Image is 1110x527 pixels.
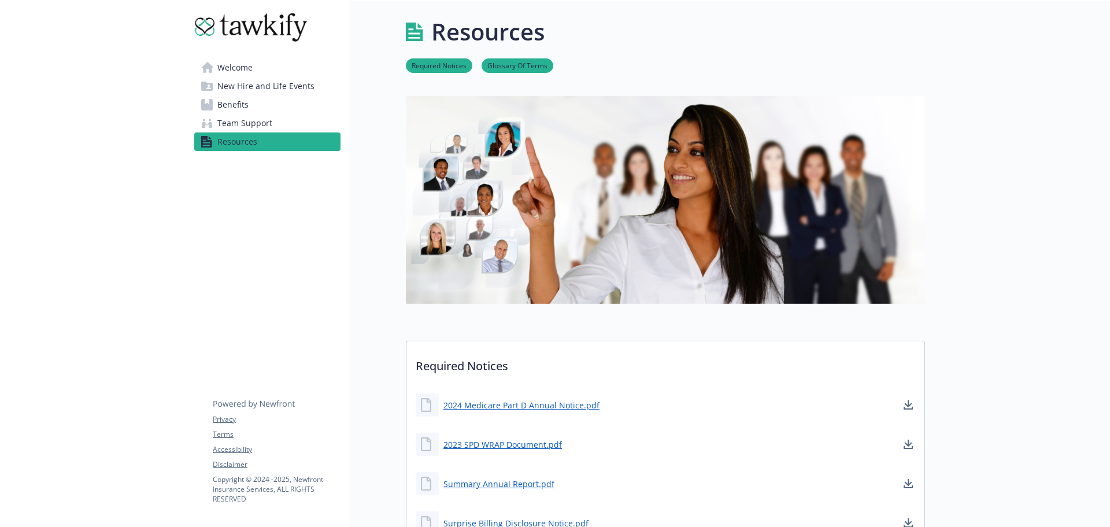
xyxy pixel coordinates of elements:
[194,77,341,95] a: New Hire and Life Events
[443,478,554,490] a: Summary Annual Report.pdf
[213,474,340,504] p: Copyright © 2024 - 2025 , Newfront Insurance Services, ALL RIGHTS RESERVED
[194,95,341,114] a: Benefits
[217,58,253,77] span: Welcome
[217,114,272,132] span: Team Support
[901,437,915,451] a: download document
[217,95,249,114] span: Benefits
[431,14,545,49] h1: Resources
[406,96,925,304] img: resources page banner
[194,58,341,77] a: Welcome
[901,477,915,491] a: download document
[213,429,340,440] a: Terms
[443,438,562,451] a: 2023 SPD WRAP Document.pdf
[217,132,257,151] span: Resources
[406,341,924,384] p: Required Notices
[482,60,553,71] a: Glossary Of Terms
[443,399,600,411] a: 2024 Medicare Part D Annual Notice.pdf
[901,398,915,412] a: download document
[213,414,340,425] a: Privacy
[217,77,314,95] span: New Hire and Life Events
[194,114,341,132] a: Team Support
[213,444,340,455] a: Accessibility
[213,459,340,470] a: Disclaimer
[406,60,472,71] a: Required Notices
[194,132,341,151] a: Resources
